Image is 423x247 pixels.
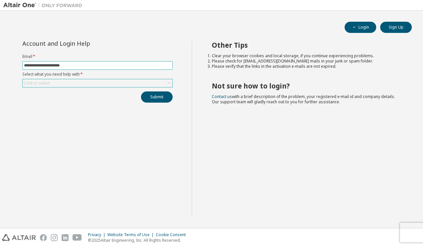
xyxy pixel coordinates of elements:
[24,81,50,86] div: Click to select
[51,234,58,241] img: instagram.svg
[380,22,412,33] button: Sign Up
[212,41,400,49] h2: Other Tips
[88,237,190,243] p: © 2025 Altair Engineering, Inc. All Rights Reserved.
[62,234,69,241] img: linkedin.svg
[141,91,173,103] button: Submit
[72,234,82,241] img: youtube.svg
[212,94,232,99] a: Contact us
[23,79,172,87] div: Click to select
[212,59,400,64] li: Please check for [EMAIL_ADDRESS][DOMAIN_NAME] mails in your junk or spam folder.
[3,2,86,9] img: Altair One
[156,232,190,237] div: Cookie Consent
[22,72,173,77] label: Select what you need help with
[22,41,143,46] div: Account and Login Help
[212,53,400,59] li: Clear your browser cookies and local storage, if you continue experiencing problems.
[22,54,173,59] label: Email
[40,234,47,241] img: facebook.svg
[2,234,36,241] img: altair_logo.svg
[212,64,400,69] li: Please verify that the links in the activation e-mails are not expired.
[345,22,376,33] button: Login
[88,232,107,237] div: Privacy
[212,82,400,90] h2: Not sure how to login?
[212,94,395,105] span: with a brief description of the problem, your registered e-mail id and company details. Our suppo...
[107,232,156,237] div: Website Terms of Use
